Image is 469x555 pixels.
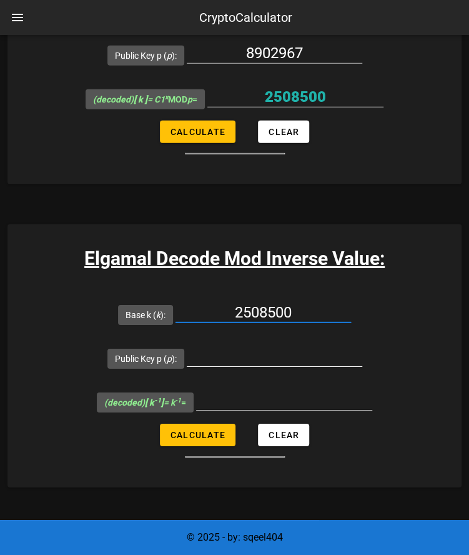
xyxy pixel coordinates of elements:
[170,430,225,440] span: Calculate
[258,424,309,446] button: Clear
[126,309,165,321] label: Base k ( ):
[170,127,225,137] span: Calculate
[145,397,164,407] b: [ k ]
[268,127,299,137] span: Clear
[134,94,147,104] b: [ k ]
[154,396,161,404] sup: -1
[160,121,235,143] button: Calculate
[7,244,462,272] h3: Elgamal Decode Mod Inverse Value:
[258,121,309,143] button: Clear
[268,430,299,440] span: Clear
[187,94,192,104] i: p
[93,94,197,104] span: MOD =
[104,397,181,407] i: (decoded) = k
[165,93,168,101] sup: x
[115,49,177,62] label: Public Key p ( ):
[187,531,283,543] span: © 2025 - by: sqeel404
[175,396,181,404] sup: -1
[115,352,177,365] label: Public Key p ( ):
[160,424,235,446] button: Calculate
[199,8,292,27] div: CryptoCalculator
[167,51,172,61] i: p
[2,2,32,32] button: nav-menu-toggle
[93,94,168,104] i: (decoded) = C1
[156,310,160,320] i: k
[104,397,186,407] span: =
[167,354,172,364] i: p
